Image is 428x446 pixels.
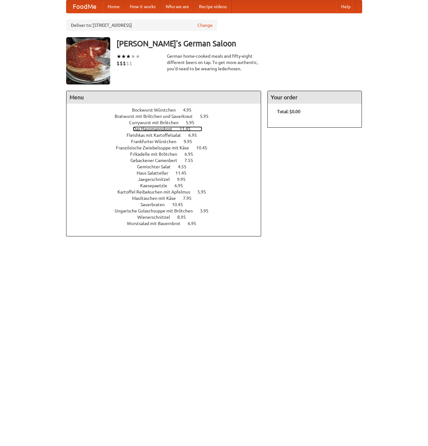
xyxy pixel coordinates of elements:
span: 10.45 [196,145,214,150]
li: ★ [126,53,131,60]
span: Wienerschnitzel [137,215,176,220]
span: Frankfurter Würstchen [131,139,183,144]
li: $ [120,60,123,67]
span: Bockwurst Würstchen [132,107,182,113]
span: Französische Zwiebelsuppe mit Käse [116,145,195,150]
a: Kaesepaetzle 6.95 [140,183,195,188]
span: 6.95 [174,183,189,188]
h4: Menu [66,91,261,104]
li: $ [117,60,120,67]
span: 11.45 [180,126,197,131]
a: Sauerbraten 10.45 [140,202,195,207]
span: Sauerbraten [140,202,171,207]
a: Gemischter Salat 4.55 [137,164,198,169]
a: Bockwurst Würstchen 4.95 [132,107,203,113]
span: Das Hausmannskost [133,126,179,131]
span: Gebackener Camenbert [130,158,184,163]
a: Gebackener Camenbert 7.55 [130,158,205,163]
a: Kartoffel Reibekuchen mit Apfelmus 5.95 [117,189,218,194]
a: Help [336,0,356,13]
li: ★ [121,53,126,60]
li: $ [129,60,132,67]
span: Haus Salatteller [137,171,174,176]
img: angular.jpg [66,37,110,84]
a: Frankfurter Würstchen 9.95 [131,139,204,144]
span: Kartoffel Reibekuchen mit Apfelmus [117,189,197,194]
span: Frikadelle mit Brötchen [130,152,184,157]
span: Maultaschen mit Käse [132,196,182,201]
li: ★ [131,53,135,60]
a: Home [103,0,125,13]
span: 5.95 [186,120,201,125]
span: Gemischter Salat [137,164,177,169]
a: Fleishkas mit Kartoffelsalat 6.95 [127,133,208,138]
a: Das Hausmannskost 11.45 [133,126,202,131]
a: Currywurst mit Brötchen 5.95 [129,120,206,125]
span: 4.95 [183,107,198,113]
a: Bratwurst mit Brötchen und Sauerkraut 5.95 [115,114,220,119]
span: 9.95 [184,139,198,144]
b: Total: $0.00 [277,109,300,114]
a: Who we are [161,0,194,13]
h4: Your order [268,91,362,104]
a: Change [197,22,213,28]
div: Deliver to: [STREET_ADDRESS] [66,20,217,31]
span: Ungarische Gulaschsuppe mit Brötchen [115,208,199,213]
span: 7.55 [185,158,199,163]
a: Ungarische Gulaschsuppe mit Brötchen 3.95 [115,208,220,213]
li: $ [126,60,129,67]
span: 4.55 [178,164,193,169]
span: Fleishkas mit Kartoffelsalat [127,133,187,138]
div: German home-cooked meals and fifty-eight different beers on tap. To get more authentic, you'd nee... [167,53,261,72]
span: Currywurst mit Brötchen [129,120,185,125]
a: FoodMe [66,0,103,13]
span: Wurstsalad mit Bauernbrot [127,221,187,226]
a: Maultaschen mit Käse 7.95 [132,196,203,201]
span: Kaesepaetzle [140,183,174,188]
span: 5.95 [200,114,215,119]
a: Jaegerschnitzel 9.95 [138,177,197,182]
a: Frikadelle mit Brötchen 6.95 [130,152,205,157]
span: 11.45 [175,171,193,176]
a: Recipe videos [194,0,232,13]
li: ★ [117,53,121,60]
a: Haus Salatteller 11.45 [137,171,198,176]
span: 7.95 [183,196,198,201]
span: Bratwurst mit Brötchen und Sauerkraut [115,114,199,119]
span: 3.95 [200,208,215,213]
span: 6.95 [185,152,199,157]
span: 6.95 [188,221,203,226]
a: How it works [125,0,161,13]
a: Wienerschnitzel 8.95 [137,215,197,220]
a: Wurstsalad mit Bauernbrot 6.95 [127,221,208,226]
span: 10.45 [172,202,189,207]
span: 5.95 [197,189,212,194]
span: 6.95 [188,133,203,138]
h3: [PERSON_NAME]'s German Saloon [117,37,362,50]
span: 8.95 [177,215,192,220]
li: ★ [135,53,140,60]
span: Jaegerschnitzel [138,177,176,182]
span: 9.95 [177,177,192,182]
li: $ [123,60,126,67]
a: Französische Zwiebelsuppe mit Käse 10.45 [116,145,219,150]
